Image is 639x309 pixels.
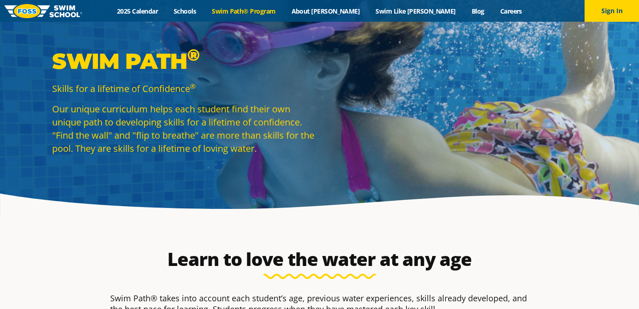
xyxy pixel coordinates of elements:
p: Skills for a lifetime of Confidence [52,82,315,95]
img: FOSS Swim School Logo [5,4,82,18]
a: Careers [492,7,530,15]
h2: Learn to love the water at any age [106,248,534,270]
a: About [PERSON_NAME] [283,7,368,15]
sup: ® [190,82,195,91]
sup: ® [187,45,200,65]
a: Blog [463,7,492,15]
a: Swim Like [PERSON_NAME] [368,7,464,15]
a: Schools [166,7,204,15]
p: Our unique curriculum helps each student find their own unique path to developing skills for a li... [52,102,315,155]
a: Swim Path® Program [204,7,283,15]
p: Swim Path [52,48,315,75]
a: 2025 Calendar [109,7,166,15]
